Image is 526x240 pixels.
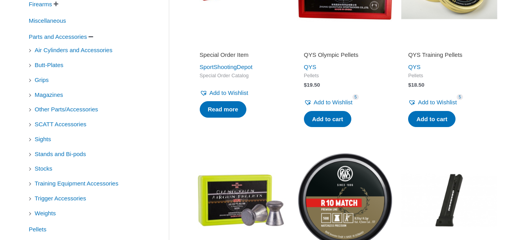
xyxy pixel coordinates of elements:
iframe: Customer reviews powered by Trustpilot [200,40,282,49]
a: Trigger Accessories [34,195,87,201]
span: $ [304,82,307,88]
span: Stocks [34,162,53,175]
a: SCATT Accessories [34,120,87,127]
span: 5 [352,94,359,100]
a: Stocks [34,165,53,171]
a: Grips [34,76,50,83]
a: SportShootingDepot [200,64,253,70]
a: Stands and Bi-pods [34,150,87,156]
h2: QYS Olympic Pellets [304,51,386,59]
span: Add to Wishlist [418,99,457,105]
a: Butt-Plates [34,61,64,68]
span: Stands and Bi-pods [34,147,87,161]
a: Add to cart: “QYS Training Pellets” [408,111,456,127]
a: Magazines [34,91,64,97]
span: Pellets [408,73,490,79]
a: Special Order Item [200,51,282,62]
a: QYS [304,64,316,70]
a: Add to cart: “QYS Olympic Pellets” [304,111,351,127]
bdi: 18.50 [408,82,424,88]
a: Firearms [28,0,53,7]
span: Miscellaneous [28,14,67,27]
a: Sights [34,135,52,142]
a: QYS [408,64,421,70]
a: Training Equipment Accessories [34,180,119,186]
a: Miscellaneous [28,16,67,23]
span: Grips [34,73,50,87]
span: Air Cylinders and Accessories [34,44,113,57]
span: Butt-Plates [34,58,64,72]
span: Sights [34,133,52,146]
a: QYS Olympic Pellets [304,51,386,62]
a: Add to Wishlist [408,97,457,108]
span:  [54,1,58,7]
span:  [89,34,93,40]
a: Add to Wishlist [200,87,248,98]
bdi: 19.50 [304,82,320,88]
a: Parts and Accessories [28,33,88,40]
a: QYS Training Pellets [408,51,490,62]
a: Pellets [28,225,47,232]
a: Add to Wishlist [304,97,352,108]
a: Read more about “Special Order Item” [200,101,247,118]
span: Add to Wishlist [210,89,248,96]
h2: QYS Training Pellets [408,51,490,59]
iframe: Customer reviews powered by Trustpilot [304,40,386,49]
span: Other Parts/Accessories [34,103,99,116]
a: Air Cylinders and Accessories [34,46,113,53]
span: Magazines [34,88,64,102]
h2: Special Order Item [200,51,282,59]
span: Training Equipment Accessories [34,177,119,190]
span: Pellets [304,73,386,79]
span: $ [408,82,411,88]
span: Pellets [28,223,47,236]
span: Trigger Accessories [34,192,87,205]
span: Add to Wishlist [314,99,352,105]
span: Weights [34,207,57,220]
iframe: Customer reviews powered by Trustpilot [408,40,490,49]
a: Weights [34,209,57,216]
a: Other Parts/Accessories [34,105,99,112]
span: SCATT Accessories [34,118,87,131]
span: Special Order Catalog [200,73,282,79]
span: Parts and Accessories [28,30,88,44]
span: 5 [457,94,463,100]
